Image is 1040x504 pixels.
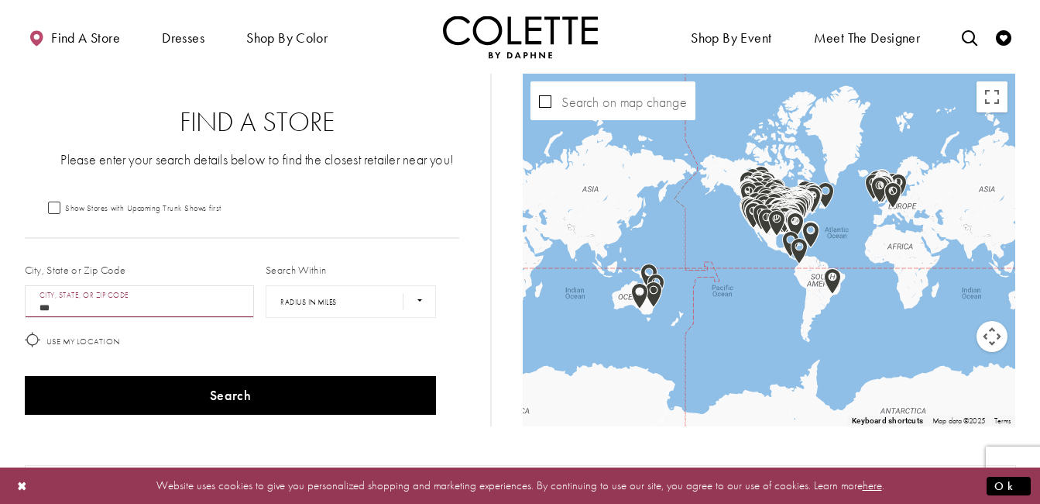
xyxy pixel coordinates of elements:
a: Find a store [25,16,124,58]
label: Search Within [266,262,326,278]
a: Visit Home Page [443,16,598,58]
span: Shop By Event [687,16,775,58]
button: Map camera controls [977,321,1007,352]
span: Shop by color [242,16,331,58]
a: Check Wishlist [992,16,1015,58]
a: Terms (opens in new tab) [994,416,1011,426]
p: Website uses cookies to give you personalized shopping and marketing experiences. By continuing t... [112,475,928,496]
a: Toggle search [958,16,981,58]
div: Map with store locations [523,74,1015,426]
span: Dresses [158,16,208,58]
span: Meet the designer [814,30,921,46]
img: Google [527,406,578,426]
input: City, State, or ZIP Code [25,285,255,318]
a: here [863,478,882,493]
select: Radius In Miles [266,285,436,318]
a: Meet the designer [810,16,925,58]
img: Colette by Daphne [443,16,598,58]
button: Keyboard shortcuts [852,416,923,426]
span: Shop by color [246,30,328,46]
span: Map data ©2025 [932,416,985,426]
button: Search [25,376,437,415]
a: Open this area in Google Maps (opens a new window) [527,406,578,426]
span: Shop By Event [691,30,771,46]
button: Close Dialog [9,472,36,499]
p: Please enter your search details below to find the closest retailer near you! [56,150,460,169]
h2: Find a Store [56,107,460,138]
button: Submit Dialog [987,476,1031,495]
span: Find a store [51,30,120,46]
span: Dresses [162,30,204,46]
button: Toggle fullscreen view [977,81,1007,112]
label: City, State or Zip Code [25,262,126,278]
